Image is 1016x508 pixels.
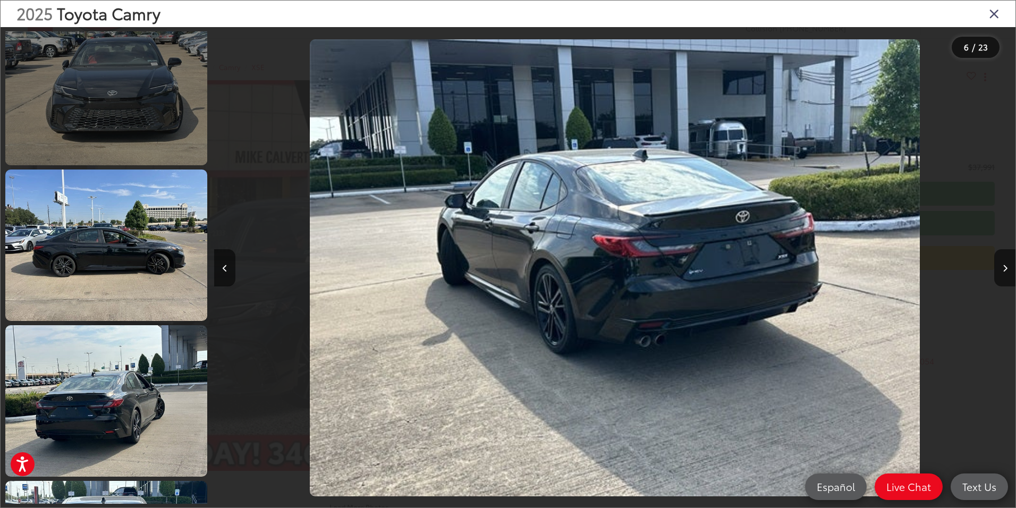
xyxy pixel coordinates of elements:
[57,2,160,24] span: Toyota Camry
[214,249,235,286] button: Previous image
[875,473,943,500] a: Live Chat
[3,168,209,323] img: 2025 Toyota Camry XSE
[811,480,860,493] span: Español
[881,480,936,493] span: Live Chat
[994,249,1015,286] button: Next image
[805,473,867,500] a: Español
[964,41,969,53] span: 6
[16,2,53,24] span: 2025
[978,41,988,53] span: 23
[214,39,1015,496] div: 2025 Toyota Camry XSE 5
[971,44,976,51] span: /
[310,39,919,496] img: 2025 Toyota Camry XSE
[3,324,209,478] img: 2025 Toyota Camry XSE
[989,6,1000,20] i: Close gallery
[957,480,1002,493] span: Text Us
[951,473,1008,500] a: Text Us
